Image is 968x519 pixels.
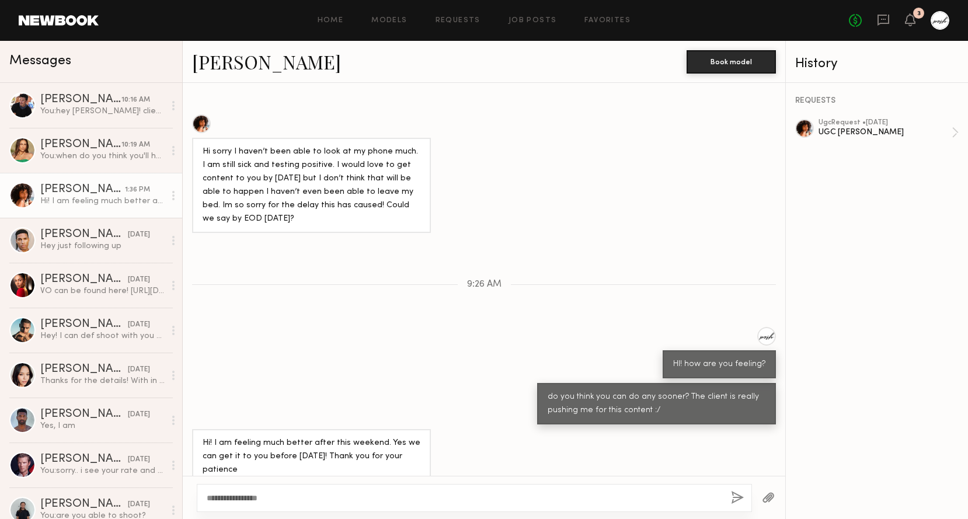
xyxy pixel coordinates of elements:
[40,196,165,207] div: Hi! I am feeling much better after this weekend. Yes we can get it to you before [DATE]! Thank yo...
[819,119,959,146] a: ugcRequest •[DATE]UGC [PERSON_NAME]
[687,50,776,74] button: Book model
[584,17,631,25] a: Favorites
[192,49,341,74] a: [PERSON_NAME]
[40,94,121,106] div: [PERSON_NAME]
[819,127,952,138] div: UGC [PERSON_NAME]
[40,184,125,196] div: [PERSON_NAME]
[371,17,407,25] a: Models
[509,17,557,25] a: Job Posts
[40,420,165,431] div: Yes, I am
[40,274,128,285] div: [PERSON_NAME]
[40,139,121,151] div: [PERSON_NAME]
[687,56,776,66] a: Book model
[40,364,128,375] div: [PERSON_NAME]
[40,106,165,117] div: You: hey [PERSON_NAME]! client just got back to me saying they sent you a polo? are you okay with...
[548,391,765,417] div: do you think you can do any sooner? The client is really pushing me for this content :/
[128,454,150,465] div: [DATE]
[128,319,150,330] div: [DATE]
[795,97,959,105] div: REQUESTS
[40,241,165,252] div: Hey just following up
[467,280,502,290] span: 9:26 AM
[318,17,344,25] a: Home
[40,319,128,330] div: [PERSON_NAME]
[40,375,165,386] div: Thanks for the details! With in perpetuity usage, my rate for this would be $850. Let me know if ...
[9,54,71,68] span: Messages
[40,330,165,342] div: Hey! I can def shoot with you guys! But when it comes to posting on my feed that’s a different ra...
[203,437,420,477] div: Hi! I am feeling much better after this weekend. Yes we can get it to you before [DATE]! Thank yo...
[125,184,150,196] div: 1:36 PM
[128,229,150,241] div: [DATE]
[917,11,921,17] div: 3
[40,285,165,297] div: VO can be found here! [URL][DOMAIN_NAME]
[121,95,150,106] div: 10:16 AM
[128,274,150,285] div: [DATE]
[40,151,165,162] div: You: when do you think you'll have everything done by :) Just so I can manage expectations.
[128,499,150,510] div: [DATE]
[121,140,150,151] div: 10:19 AM
[795,57,959,71] div: History
[819,119,952,127] div: ugc Request • [DATE]
[40,454,128,465] div: [PERSON_NAME]
[40,409,128,420] div: [PERSON_NAME]
[40,499,128,510] div: [PERSON_NAME]
[128,409,150,420] div: [DATE]
[203,145,420,226] div: Hi sorry I haven’t been able to look at my phone much. I am still sick and testing positive. I wo...
[40,465,165,476] div: You: sorry.. i see your rate and we would need you for an hour at most! like 1030 [DATE] ? can th...
[436,17,480,25] a: Requests
[128,364,150,375] div: [DATE]
[673,358,765,371] div: HI! how are you feeling?
[40,229,128,241] div: [PERSON_NAME]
